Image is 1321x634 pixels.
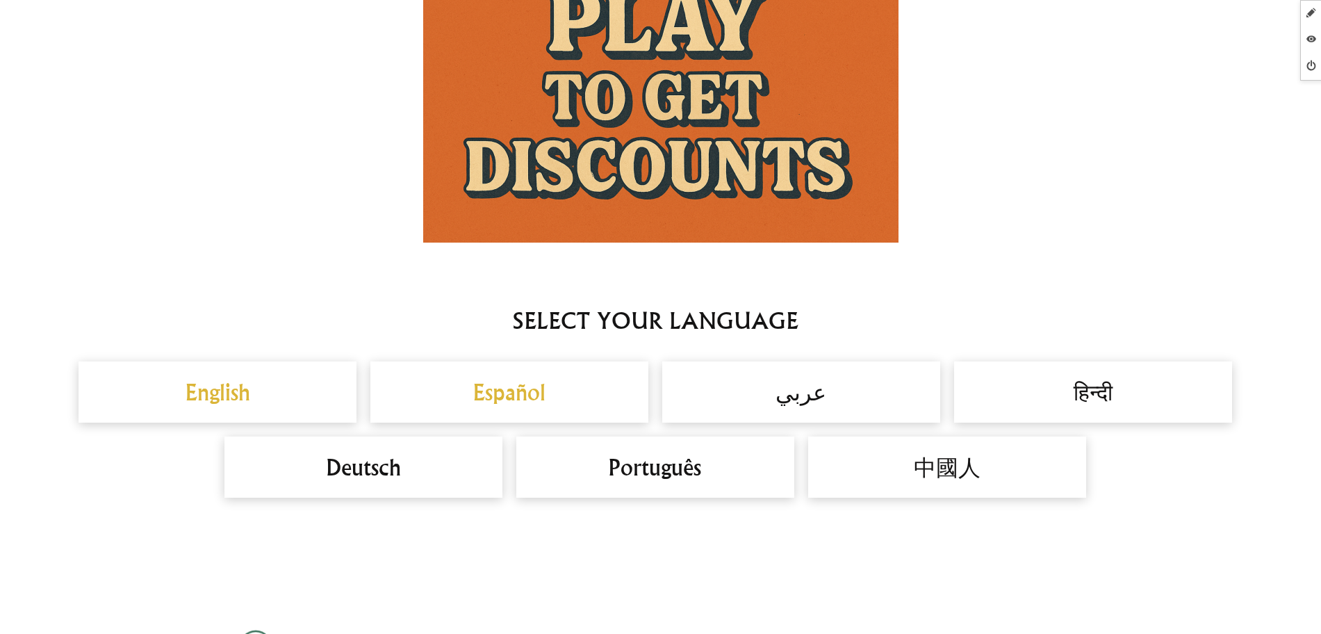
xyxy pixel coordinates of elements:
[384,375,634,409] a: Español
[238,450,489,484] h2: Deutsch
[530,450,780,484] h2: Português
[92,375,343,409] a: English
[822,450,1072,484] h2: 中國人
[676,375,926,409] h2: عربي
[968,375,1218,409] h2: हिन्दी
